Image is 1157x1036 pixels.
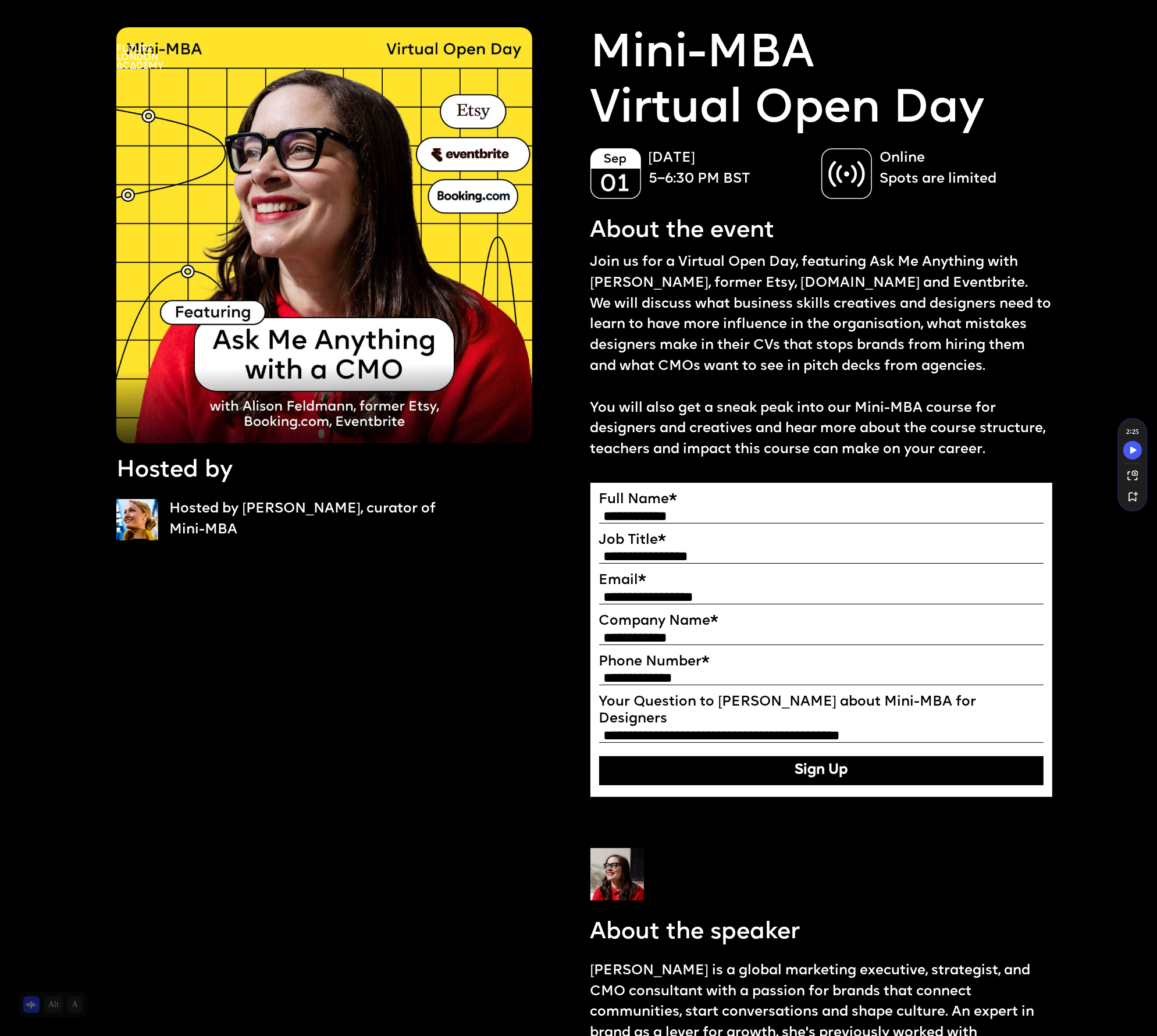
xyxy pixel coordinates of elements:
label: Full Name [599,492,1044,508]
img: A logo saying in 3 lines: Future London Academy [116,45,163,69]
p: About the speaker [590,917,800,949]
p: Online Spots are limited [880,148,1041,190]
label: Email [599,572,1044,589]
a: Mini-MBAVirtual Open Day [590,27,985,138]
p: About the event [590,215,775,248]
p: Hosted by [116,455,233,487]
p: [DATE] 5–6:30 PM BST [649,148,810,190]
label: Your Question to [PERSON_NAME] about Mini-MBA for Designers [599,694,1044,727]
button: Sign Up [599,756,1044,785]
p: Join us for a Virtual Open Day, featuring Ask Me Anything with [PERSON_NAME], former Etsy, [DOMAI... [590,252,1053,461]
label: Phone Number [599,654,1044,671]
p: Hosted by [PERSON_NAME], curator of Mini-MBA [170,499,456,541]
label: Job Title [599,532,1044,549]
label: Company Name [599,613,1044,630]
